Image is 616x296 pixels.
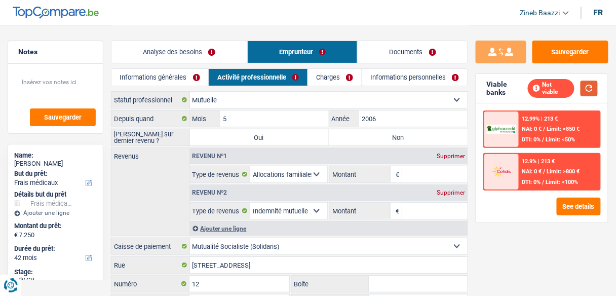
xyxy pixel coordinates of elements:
[292,276,369,292] label: Boite
[330,203,391,219] label: Montant
[522,126,542,132] span: NAI: 0 €
[546,136,575,143] span: Limit: <50%
[528,79,574,98] div: Not viable
[111,129,190,145] label: [PERSON_NAME] sur dernier revenu ?
[522,168,542,175] span: NAI: 0 €
[543,136,545,143] span: /
[522,116,558,122] div: 12.99% | 213 €
[14,245,95,253] label: Durée du prêt:
[487,125,516,134] img: AlphaCredit
[14,222,95,230] label: Montant du prêt:
[358,41,468,63] a: Documents
[190,110,220,127] label: Mois
[434,153,468,159] div: Supprimer
[14,170,95,178] label: But du prêt:
[547,126,580,132] span: Limit: >850 €
[190,190,230,196] div: Revenu nº2
[487,164,516,179] img: Cofidis
[111,238,190,254] label: Caisse de paiement
[362,69,468,86] a: Informations personnelles
[359,110,468,127] input: AAAA
[111,92,190,108] label: Statut professionnel
[308,69,362,86] a: Charges
[434,190,468,196] div: Supprimer
[14,231,18,239] span: €
[329,110,359,127] label: Année
[18,48,93,56] h5: Notes
[220,110,329,127] input: MM
[13,7,99,19] img: TopCompare Logo
[111,41,247,63] a: Analyse des besoins
[520,9,560,17] span: Zineb Baazzi
[209,69,307,86] a: Activité professionnelle
[547,168,580,175] span: Limit: >800 €
[248,41,358,63] a: Emprunteur
[111,257,190,273] label: Rue
[522,136,541,143] span: DTI: 0%
[544,168,546,175] span: /
[14,209,97,216] div: Ajouter une ligne
[14,191,97,199] div: Détails but du prêt
[111,276,189,292] label: Numéro
[594,8,603,17] div: fr
[522,179,541,186] span: DTI: 0%
[544,126,546,132] span: /
[543,179,545,186] span: /
[44,114,82,121] span: Sauvegarder
[557,198,601,215] button: See details
[329,129,468,145] label: Non
[391,203,402,219] span: €
[330,166,391,182] label: Montant
[512,5,569,21] a: Zineb Baazzi
[522,158,555,165] div: 12.9% | 213 €
[546,179,579,186] span: Limit: <100%
[391,166,402,182] span: €
[532,41,608,63] button: Sauvegarder
[486,80,528,97] div: Viable banks
[14,152,97,160] div: Name:
[190,166,251,182] label: Type de revenus
[111,148,189,160] label: Revenus
[14,276,97,284] div: Priv CB
[14,160,97,168] div: [PERSON_NAME]
[30,108,96,126] button: Sauvegarder
[14,268,97,276] div: Stage:
[111,110,190,127] label: Depuis quand
[190,203,251,219] label: Type de revenus
[190,153,230,159] div: Revenu nº1
[190,129,329,145] label: Oui
[190,221,468,236] div: Ajouter une ligne
[111,69,208,86] a: Informations générales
